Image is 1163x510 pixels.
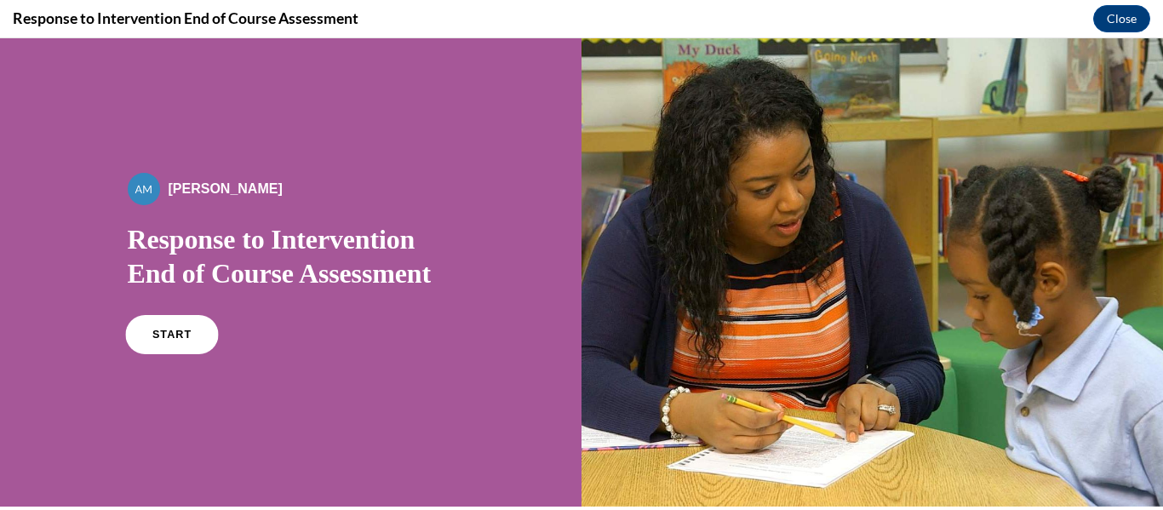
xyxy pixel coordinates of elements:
[125,277,218,316] a: START
[152,290,191,303] span: START
[13,8,358,29] h4: Response to Intervention End of Course Assessment
[1093,5,1150,32] button: Close
[169,143,283,158] span: [PERSON_NAME]
[128,184,455,252] h1: Response to Intervention End of Course Assessment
